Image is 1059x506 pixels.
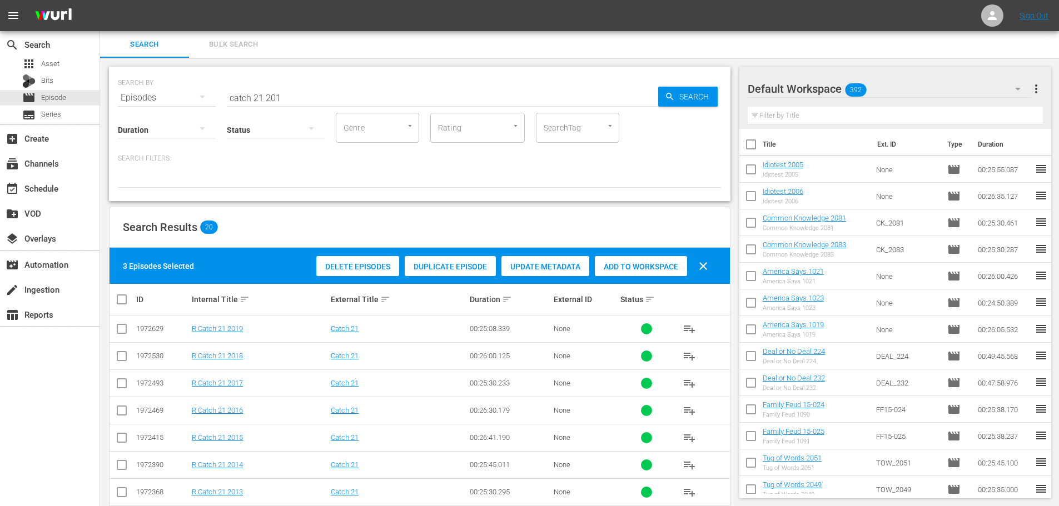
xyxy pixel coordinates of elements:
td: DEAL_224 [872,343,943,369]
span: sort [502,294,512,304]
span: Overlays [6,232,19,246]
div: External Title [331,293,466,306]
button: Open [510,121,521,131]
td: None [872,289,943,316]
a: Catch 21 [331,406,359,414]
span: playlist_add [683,377,696,390]
td: TOW_2049 [872,476,943,503]
div: Family Feud 1090 [763,411,824,418]
th: Duration [971,129,1038,160]
a: R Catch 21 2013 [192,488,243,496]
span: more_vert [1030,82,1043,96]
span: playlist_add [683,404,696,417]
div: 00:25:30.295 [470,488,550,496]
span: Search [107,38,182,51]
div: 00:25:08.339 [470,324,550,333]
div: ID [136,295,188,304]
span: Automation [6,258,19,272]
button: playlist_add [676,343,703,369]
button: playlist_add [676,397,703,424]
td: None [872,183,943,209]
div: None [554,324,617,333]
div: Deal or No Deal 232 [763,384,825,392]
div: 1972368 [136,488,188,496]
div: Common Knowledge 2081 [763,224,846,232]
button: playlist_add [676,452,703,478]
span: reorder [1035,162,1048,176]
div: 1972530 [136,352,188,360]
span: reorder [1035,429,1048,442]
span: reorder [1035,482,1048,495]
span: playlist_add [683,322,696,335]
p: Search Filters: [118,154,722,163]
span: Asset [22,57,36,71]
span: Channels [6,157,19,171]
div: 00:25:30.233 [470,379,550,387]
td: None [872,316,943,343]
span: Bulk Search [196,38,271,51]
span: Update Metadata [501,262,589,271]
div: Common Knowledge 2083 [763,251,846,258]
span: sort [380,294,390,304]
span: reorder [1035,455,1048,469]
a: R Catch 21 2017 [192,379,243,387]
td: None [872,263,943,289]
div: Episodes [118,82,216,113]
div: 1972415 [136,433,188,442]
button: Delete Episodes [316,256,399,276]
span: add_box [6,132,19,146]
td: 00:25:45.100 [973,449,1035,476]
span: sort [240,294,250,304]
button: Search [658,87,718,107]
button: playlist_add [676,479,703,505]
a: R Catch 21 2015 [192,433,243,442]
a: R Catch 21 2016 [192,406,243,414]
div: Family Feud 1091 [763,438,824,445]
td: 00:25:30.287 [973,236,1035,263]
span: Series [41,109,61,120]
th: Title [763,129,871,160]
div: None [554,460,617,469]
span: Episode [41,92,66,103]
span: reorder [1035,242,1048,255]
div: Default Workspace [748,73,1031,104]
span: Episode [947,456,961,469]
button: playlist_add [676,315,703,342]
span: Episode [22,91,36,104]
button: playlist_add [676,424,703,451]
td: FF15-024 [872,396,943,423]
div: 3 Episodes Selected [123,260,194,272]
span: reorder [1035,402,1048,415]
img: ans4CAIJ8jUAAAAAAAAAAAAAAAAAAAAAAAAgQb4GAAAAAAAAAAAAAAAAAAAAAAAAJMjXAAAAAAAAAAAAAAAAAAAAAAAAgAT5G... [27,3,80,29]
span: 20 [200,221,218,234]
button: playlist_add [676,370,703,397]
span: Episode [947,483,961,496]
span: Episode [947,216,961,229]
span: Duplicate Episode [405,262,496,271]
span: Episode [947,349,961,363]
button: Open [605,121,615,131]
a: Sign Out [1020,11,1048,20]
span: reorder [1035,295,1048,309]
a: Catch 21 [331,352,359,360]
div: None [554,433,617,442]
td: 00:49:45.568 [973,343,1035,369]
td: None [872,156,943,183]
a: Catch 21 [331,433,359,442]
td: CK_2081 [872,209,943,236]
div: Bits [22,74,36,88]
td: DEAL_232 [872,369,943,396]
a: Catch 21 [331,324,359,333]
div: 00:26:00.125 [470,352,550,360]
div: 1972390 [136,460,188,469]
span: playlist_add [683,431,696,444]
span: Asset [41,58,59,69]
button: clear [690,253,717,279]
span: reorder [1035,375,1048,389]
a: Idiotest 2006 [763,187,803,196]
span: Bits [41,75,53,86]
a: America Says 1019 [763,320,824,329]
span: Reports [6,308,19,322]
span: Episode [947,163,961,176]
td: TOW_2051 [872,449,943,476]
